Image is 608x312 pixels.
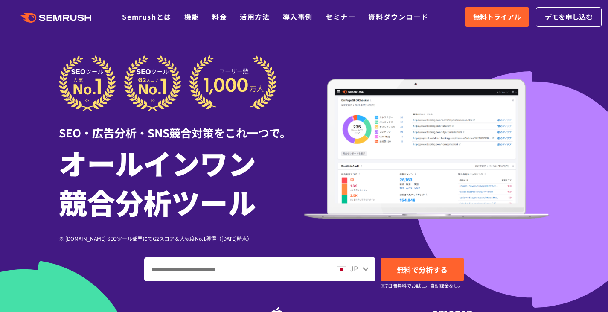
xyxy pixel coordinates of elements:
[184,12,199,22] a: 機能
[59,143,304,222] h1: オールインワン 競合分析ツール
[59,234,304,242] div: ※ [DOMAIN_NAME] SEOツール部門にてG2スコア＆人気度No.1獲得（[DATE]時点）
[381,258,464,281] a: 無料で分析する
[536,7,602,27] a: デモを申し込む
[368,12,428,22] a: 資料ダウンロード
[240,12,270,22] a: 活用方法
[381,282,463,290] small: ※7日間無料でお試し。自動課金なし。
[397,264,448,275] span: 無料で分析する
[145,258,329,281] input: ドメイン、キーワードまたはURLを入力してください
[465,7,529,27] a: 無料トライアル
[473,12,521,23] span: 無料トライアル
[283,12,313,22] a: 導入事例
[122,12,171,22] a: Semrushとは
[326,12,355,22] a: セミナー
[350,263,358,274] span: JP
[59,111,304,141] div: SEO・広告分析・SNS競合対策をこれ一つで。
[212,12,227,22] a: 料金
[545,12,593,23] span: デモを申し込む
